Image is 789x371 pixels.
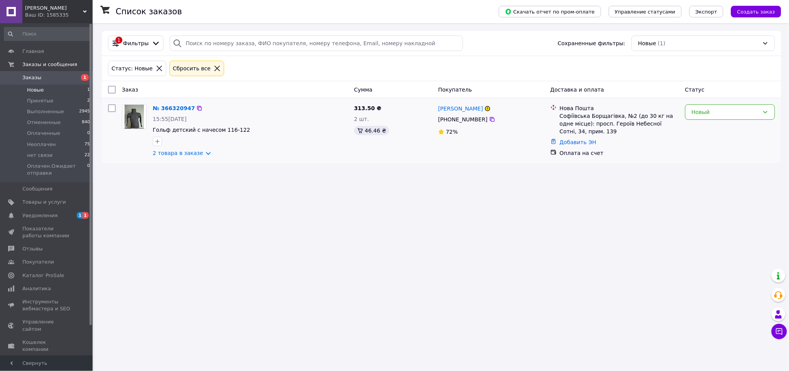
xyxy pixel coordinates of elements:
[354,87,373,93] span: Сумма
[696,9,717,15] span: Экспорт
[81,74,89,81] span: 1
[123,39,149,47] span: Фильтры
[731,6,781,17] button: Создать заказ
[82,119,90,126] span: 840
[83,212,89,219] span: 1
[723,8,781,14] a: Создать заказ
[438,116,488,123] span: [PHONE_NUMBER]
[22,74,41,81] span: Заказы
[558,39,625,47] span: Сохраненные фильтры:
[22,298,71,312] span: Инструменты вебмастера и SEO
[354,116,369,122] span: 2 шт.
[22,285,51,292] span: Аналитика
[22,318,71,332] span: Управление сайтом
[87,97,90,104] span: 2
[122,87,138,93] span: Заказ
[551,87,604,93] span: Доставка и оплата
[615,9,676,15] span: Управление статусами
[737,9,775,15] span: Создать заказ
[689,6,723,17] button: Экспорт
[22,339,71,353] span: Кошелек компании
[27,130,60,137] span: Оплаченные
[446,129,458,135] span: 72%
[22,48,44,55] span: Главная
[22,199,66,206] span: Товары и услуги
[22,225,71,239] span: Показатели работы компании
[171,64,212,73] div: Сбросить все
[772,324,787,339] button: Чат с покупателем
[84,141,90,148] span: 75
[170,36,463,51] input: Поиск по номеру заказа, ФИО покупателя, номеру телефона, Email, номеру накладной
[692,108,759,116] div: Новый
[77,212,83,219] span: 1
[153,150,203,156] a: 2 товара в заказе
[27,163,87,177] span: Оплачен.Ожидает отправки
[658,40,666,46] span: (1)
[560,139,596,145] a: Добавить ЭН
[27,108,64,115] span: Выполненные
[354,126,389,135] div: 46.46 ₴
[27,119,61,126] span: Отмененные
[438,105,483,112] a: [PERSON_NAME]
[87,87,90,94] span: 1
[122,104,147,129] a: Фото товару
[505,8,595,15] span: Скачать отчет по пром-оплате
[125,105,144,129] img: Фото товару
[560,149,679,157] div: Оплата на счет
[22,259,54,265] span: Покупатели
[354,105,382,111] span: 313.50 ₴
[638,39,656,47] span: Новые
[25,12,93,19] div: Ваш ID: 1585335
[153,116,187,122] span: 15:55[DATE]
[79,108,90,115] span: 2945
[560,104,679,112] div: Нова Пошта
[153,105,195,111] a: № 366320947
[22,272,64,279] span: Каталог ProSale
[27,87,44,94] span: Новые
[22,185,52,192] span: Сообщения
[4,27,91,41] input: Поиск
[438,87,472,93] span: Покупатель
[110,64,154,73] div: Статус: Новые
[153,127,250,133] a: Гольф детский с начесом 116-122
[87,130,90,137] span: 0
[116,7,182,16] h1: Список заказов
[84,152,90,159] span: 22
[27,141,56,148] span: Неоплачен
[22,245,43,252] span: Отзывы
[27,152,52,159] span: нет связи
[22,61,77,68] span: Заказы и сообщения
[685,87,705,93] span: Статус
[27,97,54,104] span: Принятые
[609,6,682,17] button: Управление статусами
[560,112,679,135] div: Софіївська Борщагівка, №2 (до 30 кг на одне місце): просп. Героїв Небесної Сотні, 34, прим. 139
[499,6,601,17] button: Скачать отчет по пром-оплате
[25,5,83,12] span: Кидди маркет
[22,212,57,219] span: Уведомления
[87,163,90,177] span: 0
